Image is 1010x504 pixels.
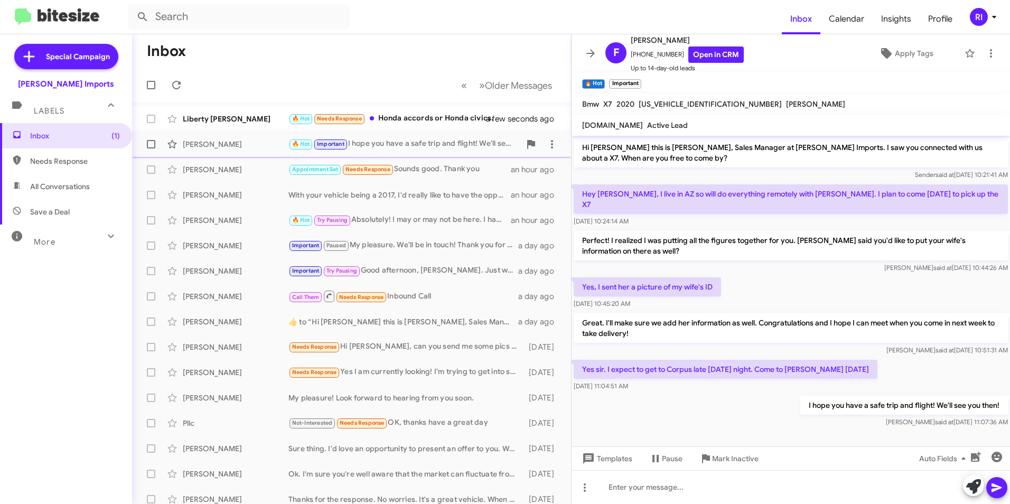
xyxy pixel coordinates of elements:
[317,115,362,122] span: Needs Response
[919,449,970,468] span: Auto Fields
[873,4,920,34] a: Insights
[111,130,120,141] span: (1)
[292,419,333,426] span: Not-Interested
[183,114,288,124] div: Liberty [PERSON_NAME]
[473,74,558,96] button: Next
[574,300,630,307] span: [DATE] 10:45:20 AM
[30,181,90,192] span: All Conversations
[915,171,1008,179] span: Sender [DATE] 10:21:41 AM
[511,215,563,226] div: an hour ago
[524,443,563,454] div: [DATE]
[34,237,55,247] span: More
[288,443,524,454] div: Sure thing. I'd love an opportunity to present an offer to you. Would you have some time [DATE] o...
[339,294,384,301] span: Needs Response
[524,342,563,352] div: [DATE]
[936,346,954,354] span: said at
[820,4,873,34] a: Calendar
[34,106,64,116] span: Labels
[183,215,288,226] div: [PERSON_NAME]
[288,469,524,479] div: Ok. I'm sure you're well aware that the market can fluctuate from month to month. I don't believe...
[183,469,288,479] div: [PERSON_NAME]
[688,46,744,63] a: Open in CRM
[574,231,1008,260] p: Perfect! I realized I was putting all the figures together for you. [PERSON_NAME] said you'd like...
[511,190,563,200] div: an hour ago
[183,367,288,378] div: [PERSON_NAME]
[292,115,310,122] span: 🔥 Hot
[288,138,520,150] div: I hope you have a safe trip and flight! We'll see you then!
[662,449,682,468] span: Pause
[524,469,563,479] div: [DATE]
[518,266,563,276] div: a day ago
[345,166,390,173] span: Needs Response
[183,291,288,302] div: [PERSON_NAME]
[613,44,619,61] span: F
[524,418,563,428] div: [DATE]
[292,166,339,173] span: Appointment Set
[292,141,310,147] span: 🔥 Hot
[30,130,120,141] span: Inbox
[288,393,524,403] div: My pleasure! Look forward to hearing from you soon.
[317,217,348,223] span: Try Pausing
[641,449,691,468] button: Pause
[639,99,782,109] span: [US_VEHICLE_IDENTIFICATION_NUMBER]
[499,114,563,124] div: a few seconds ago
[288,239,518,251] div: My pleasure. We'll be in touch! Thank you for your time and have a great day!
[582,120,643,130] span: [DOMAIN_NAME]
[292,267,320,274] span: Important
[852,44,959,63] button: Apply Tags
[524,367,563,378] div: [DATE]
[183,443,288,454] div: [PERSON_NAME]
[518,316,563,327] div: a day ago
[631,63,744,73] span: Up to 14-day-old leads
[691,449,767,468] button: Mark Inactive
[574,217,629,225] span: [DATE] 10:24:14 AM
[288,341,524,353] div: Hi [PERSON_NAME], can you send me some pics of a [PERSON_NAME]-350 2015 you have and confirm if i...
[292,369,337,376] span: Needs Response
[30,207,70,217] span: Save a Deal
[574,313,1008,343] p: Great. I'll make sure we add her information as well. Congratulations and I hope I can meet when ...
[288,190,511,200] div: With your vehicle being a 2017, I'd really like to have the opportunity to take a look at it in p...
[455,74,558,96] nav: Page navigation example
[326,242,346,249] span: Paused
[631,46,744,63] span: [PHONE_NUMBER]
[511,164,563,175] div: an hour ago
[884,264,1008,272] span: [PERSON_NAME] [DATE] 10:44:26 AM
[572,449,641,468] button: Templates
[183,316,288,327] div: [PERSON_NAME]
[933,264,952,272] span: said at
[288,417,524,429] div: OK, thanks have a great day
[292,294,320,301] span: Call Them
[183,393,288,403] div: [PERSON_NAME]
[461,79,467,92] span: «
[603,99,612,109] span: X7
[518,240,563,251] div: a day ago
[288,366,524,378] div: Yes I am currently looking! I'm trying to get into something with a cheaper payment can you tell ...
[886,418,1008,426] span: [PERSON_NAME] [DATE] 11:07:36 AM
[631,34,744,46] span: [PERSON_NAME]
[183,190,288,200] div: [PERSON_NAME]
[786,99,845,109] span: [PERSON_NAME]
[46,51,110,62] span: Special Campaign
[326,267,357,274] span: Try Pausing
[18,79,114,89] div: [PERSON_NAME] Imports
[886,346,1008,354] span: [PERSON_NAME] [DATE] 10:51:31 AM
[782,4,820,34] a: Inbox
[340,419,385,426] span: Needs Response
[288,290,518,303] div: Inbound Call
[479,79,485,92] span: »
[582,79,605,89] small: 🔥 Hot
[518,291,563,302] div: a day ago
[574,382,628,390] span: [DATE] 11:04:51 AM
[920,4,961,34] a: Profile
[288,265,518,277] div: Good afternoon, [PERSON_NAME]. Just wanted to check in with you to see if you've had an opportuni...
[712,449,759,468] span: Mark Inactive
[183,342,288,352] div: [PERSON_NAME]
[580,449,632,468] span: Templates
[935,418,953,426] span: said at
[936,171,954,179] span: said at
[574,138,1008,167] p: Hi [PERSON_NAME] this is [PERSON_NAME], Sales Manager at [PERSON_NAME] Imports. I saw you connect...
